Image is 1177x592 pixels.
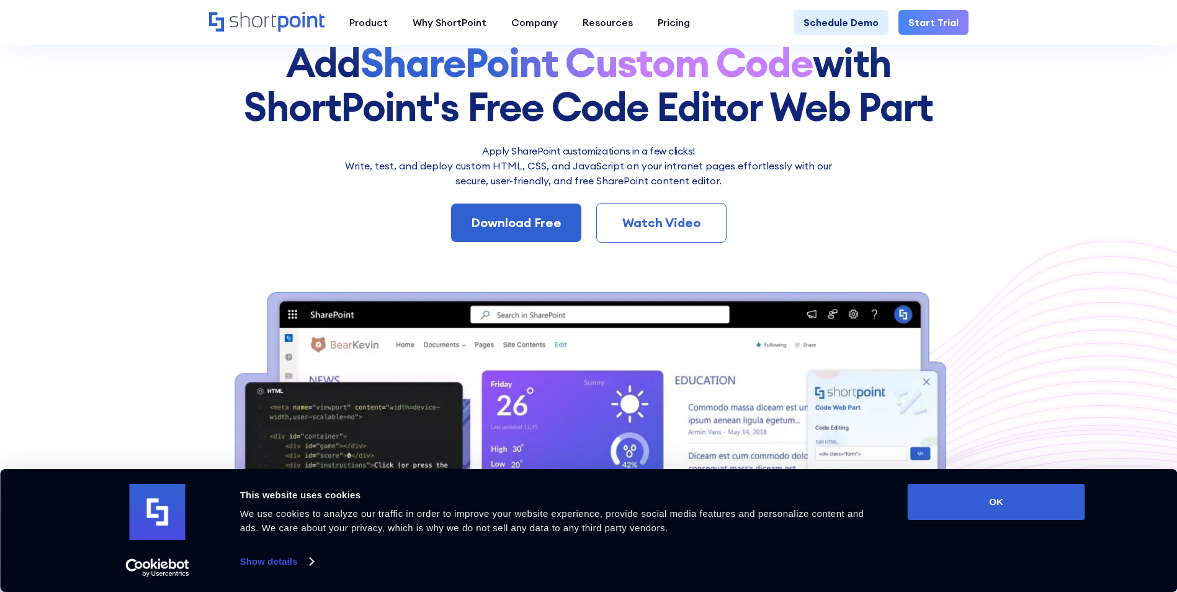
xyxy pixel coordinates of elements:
a: Why ShortPoint [400,10,499,35]
a: Show details [240,552,313,571]
strong: SharePoint Custom Code [360,37,813,87]
div: Company [511,15,558,30]
div: Download Free [471,213,562,232]
a: Download Free [451,204,581,242]
a: Product [337,10,400,35]
a: Pricing [645,10,702,35]
span: We use cookies to analyze our traffic in order to improve your website experience, provide social... [240,508,864,533]
a: Company [499,10,570,35]
img: logo [130,484,186,540]
div: Pricing [658,15,690,30]
a: Resources [570,10,645,35]
div: Resources [583,15,633,30]
a: Schedule Demo [794,10,888,35]
div: Product [349,15,388,30]
h2: Apply SharePoint customizations in a few clicks! [338,143,840,158]
h1: Add with ShortPoint's Free Code Editor Web Part [209,41,969,128]
a: Watch Video [596,203,727,243]
a: Home [209,12,324,33]
a: Start Trial [898,10,969,35]
div: This website uses cookies [240,488,880,503]
div: Why ShortPoint [413,15,486,30]
div: Watch Video [617,213,706,232]
p: Write, test, and deploy custom HTML, CSS, and JavaScript on your intranet pages effortlessly wi﻿t... [338,158,840,188]
a: Usercentrics Cookiebot - opens in a new window [103,558,212,577]
button: OK [908,484,1085,520]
